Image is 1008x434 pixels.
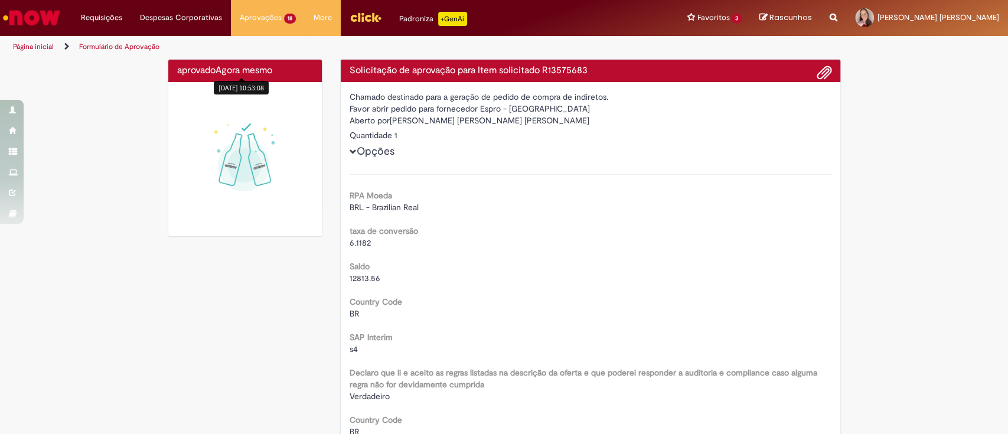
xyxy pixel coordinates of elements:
[350,391,390,402] span: Verdadeiro
[314,12,332,24] span: More
[732,14,742,24] span: 3
[697,12,729,24] span: Favoritos
[350,202,419,213] span: BRL - Brazilian Real
[9,36,663,58] ul: Trilhas de página
[350,115,390,126] label: Aberto por
[177,91,314,227] img: sucesso_1.gif
[79,42,159,51] a: Formulário de Aprovação
[877,12,999,22] span: [PERSON_NAME] [PERSON_NAME]
[350,237,371,248] span: 6.1182
[350,332,393,342] b: SAP Interim
[350,308,359,319] span: BR
[81,12,122,24] span: Requisições
[399,12,467,26] div: Padroniza
[438,12,467,26] p: +GenAi
[350,190,392,201] b: RPA Moeda
[350,273,380,283] span: 12813.56
[350,115,831,129] div: [PERSON_NAME] [PERSON_NAME] [PERSON_NAME]
[13,42,54,51] a: Página inicial
[350,8,381,26] img: click_logo_yellow_360x200.png
[350,129,831,141] div: Quantidade 1
[350,91,831,103] div: Chamado destinado para a geração de pedido de compra de indiretos.
[177,66,314,76] h4: aprovado
[759,12,812,24] a: Rascunhos
[350,296,402,307] b: Country Code
[350,261,370,272] b: Saldo
[350,66,831,76] h4: Solicitação de aprovação para Item solicitado R13575683
[140,12,222,24] span: Despesas Corporativas
[350,344,358,354] span: s4
[216,64,272,76] span: Agora mesmo
[350,415,402,425] b: Country Code
[1,6,62,30] img: ServiceNow
[284,14,296,24] span: 18
[240,12,282,24] span: Aprovações
[214,81,269,94] div: [DATE] 10:53:08
[769,12,812,23] span: Rascunhos
[350,226,418,236] b: taxa de conversão
[350,103,831,115] div: Favor abrir pedido para fornecedor Espro - [GEOGRAPHIC_DATA]
[350,367,817,390] b: Declaro que li e aceito as regras listadas na descrição da oferta e que poderei responder a audit...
